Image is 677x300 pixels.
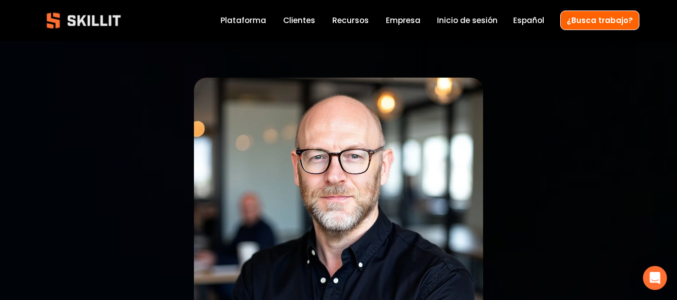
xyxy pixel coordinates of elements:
a: ¿Busca trabajo? [560,11,639,30]
a: Plataforma [220,14,266,28]
a: Empresa [386,14,420,28]
a: Inicio de sesión [437,14,498,28]
a: Clientes [283,14,315,28]
span: Recursos [332,15,369,26]
a: folder dropdown [332,14,369,28]
span: Español [513,15,544,26]
div: language picker [513,14,544,28]
div: Open Intercom Messenger [643,266,667,290]
img: Skillit [38,6,129,36]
